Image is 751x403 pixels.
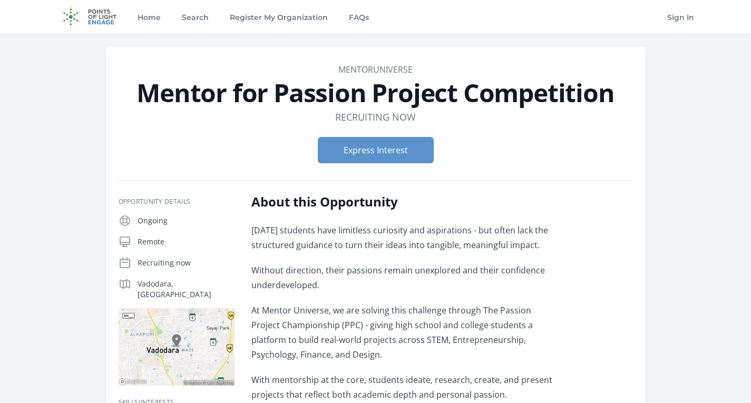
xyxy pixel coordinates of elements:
[251,263,560,292] p: Without direction, their passions remain unexplored and their confidence underdeveloped.
[251,223,560,252] p: [DATE] students have limitless curiosity and aspirations - but often lack the structured guidance...
[335,110,416,124] dd: Recruiting now
[119,80,633,105] h1: Mentor for Passion Project Competition
[338,64,413,75] a: MentorUniverse
[138,258,235,268] p: Recruiting now
[251,303,560,362] p: At Mentor Universe, we are solving this challenge through The Passion Project Championship (PPC) ...
[138,237,235,247] p: Remote
[318,137,434,163] button: Express Interest
[119,308,235,386] img: Map
[119,198,235,206] h3: Opportunity Details
[251,193,560,210] h2: About this Opportunity
[138,215,235,226] p: Ongoing
[251,372,560,402] p: With mentorship at the core, students ideate, research, create, and present projects that reflect...
[138,279,235,300] p: Vadodara, [GEOGRAPHIC_DATA]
